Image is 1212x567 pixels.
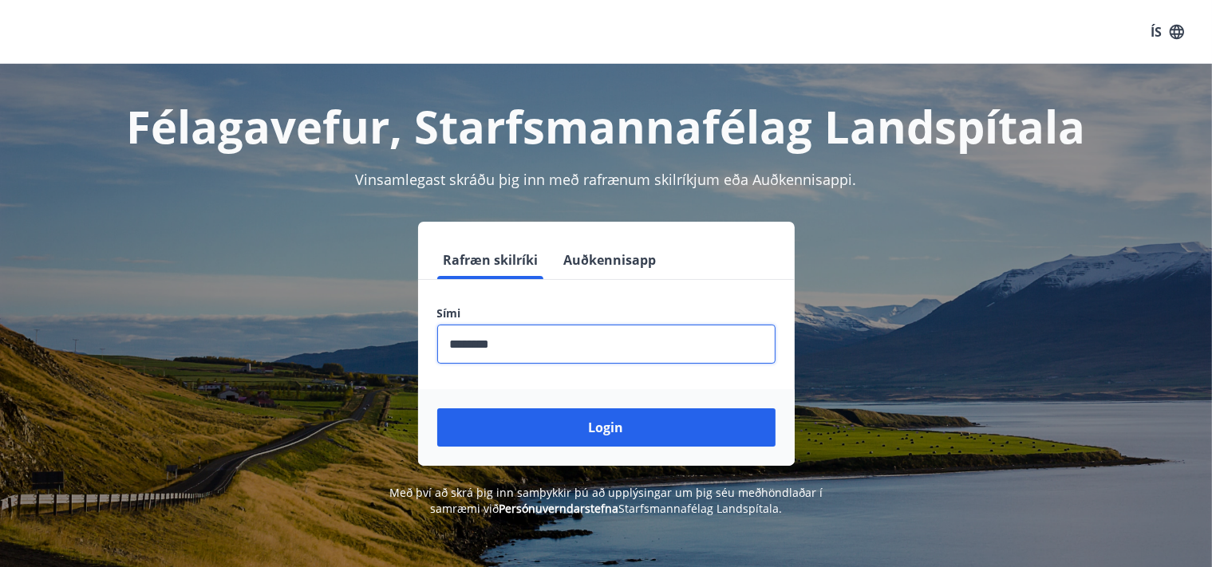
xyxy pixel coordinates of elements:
button: Rafræn skilríki [437,241,545,279]
h1: Félagavefur, Starfsmannafélag Landspítala [51,96,1162,156]
label: Sími [437,305,776,321]
span: Vinsamlegast skráðu þig inn með rafrænum skilríkjum eða Auðkennisappi. [356,170,857,189]
span: Með því að skrá þig inn samþykkir þú að upplýsingar um þig séu meðhöndlaðar í samræmi við Starfsm... [389,485,823,516]
button: Login [437,408,776,447]
button: Auðkennisapp [558,241,663,279]
button: ÍS [1142,18,1193,46]
a: Persónuverndarstefna [499,501,618,516]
